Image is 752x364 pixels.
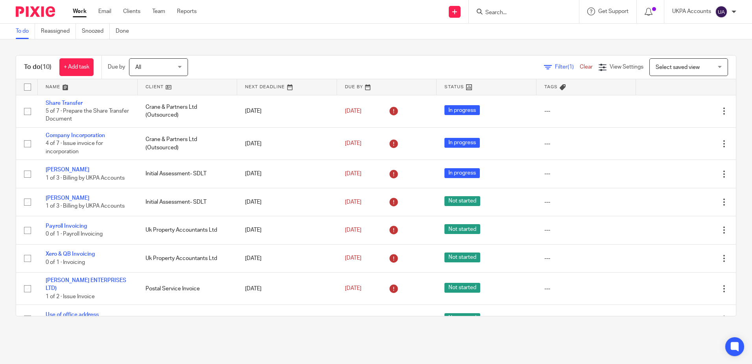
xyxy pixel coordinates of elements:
span: Not started [444,224,480,234]
a: Reports [177,7,197,15]
td: Uk Property Accountants Ltd [138,216,238,244]
h1: To do [24,63,52,71]
a: [PERSON_NAME] ENTERPRISES LTD) [46,278,126,291]
span: [DATE] [345,199,361,205]
a: Company Incorporation [46,133,105,138]
span: Select saved view [656,65,700,70]
a: Use of office address [46,312,99,318]
span: 4 of 7 · Issue invoice for incorporation [46,141,103,155]
span: [DATE] [345,227,361,233]
td: Initial Assessment- SDLT [138,160,238,188]
a: [PERSON_NAME] [46,195,89,201]
td: [DATE] [237,273,337,305]
p: Due by [108,63,125,71]
span: In progress [444,105,480,115]
td: [DATE] [237,216,337,244]
div: --- [544,285,629,293]
span: Filter [555,64,580,70]
span: Not started [444,313,480,323]
a: Payroll Invoicing [46,223,87,229]
span: [DATE] [345,256,361,261]
img: svg%3E [715,6,728,18]
span: In progress [444,138,480,148]
td: Postal Service Invoice [138,273,238,305]
span: [DATE] [345,171,361,176]
span: In progress [444,168,480,178]
span: Not started [444,196,480,206]
input: Search [485,9,555,17]
span: 1 of 3 · Billing by UKPA Accounts [46,203,125,209]
td: Crane & Partners Ltd (Outsourced) [138,95,238,127]
img: Pixie [16,6,55,17]
div: --- [544,198,629,206]
span: 5 of 7 · Prepare the Share Transfer Document [46,108,129,122]
a: To do [16,24,35,39]
div: --- [544,254,629,262]
a: [PERSON_NAME] [46,167,89,173]
span: [DATE] [345,286,361,292]
span: Tags [544,85,558,89]
td: [DATE] [237,188,337,216]
p: UKPA Accounts [672,7,711,15]
a: Clients [123,7,140,15]
span: 1 of 3 · Billing by UKPA Accounts [46,175,125,181]
div: --- [544,315,629,323]
a: Reassigned [41,24,76,39]
div: --- [544,170,629,178]
a: Email [98,7,111,15]
span: All [135,65,141,70]
span: 1 of 2 · Issue Invoice [46,294,95,299]
td: Initial Assessment- SDLT [138,188,238,216]
a: Clear [580,64,593,70]
span: (10) [41,64,52,70]
a: Team [152,7,165,15]
a: + Add task [59,58,94,76]
td: Crane & Partners Ltd (Outsourced) [138,127,238,160]
td: [DATE] [237,127,337,160]
td: [DATE] [237,305,337,333]
span: [DATE] [345,141,361,147]
span: Get Support [598,9,629,14]
div: --- [544,140,629,148]
span: View Settings [610,64,643,70]
span: Not started [444,253,480,262]
div: --- [544,226,629,234]
a: Work [73,7,87,15]
td: Uk Property Accountants Ltd [138,244,238,272]
a: Snoozed [82,24,110,39]
a: Xero & QB Invoicing [46,251,95,257]
td: [DATE] [237,95,337,127]
td: [DATE] [237,160,337,188]
span: 0 of 1 · Invoicing [46,260,85,265]
span: [DATE] [345,108,361,114]
span: Not started [444,283,480,293]
span: (1) [568,64,574,70]
span: 0 of 1 · Payroll Invoicing [46,232,103,237]
a: Share Transfer [46,100,83,106]
div: --- [544,107,629,115]
td: [DATE] [237,244,337,272]
td: Ayle 24 S.A.R.L. [138,305,238,333]
a: Done [116,24,135,39]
